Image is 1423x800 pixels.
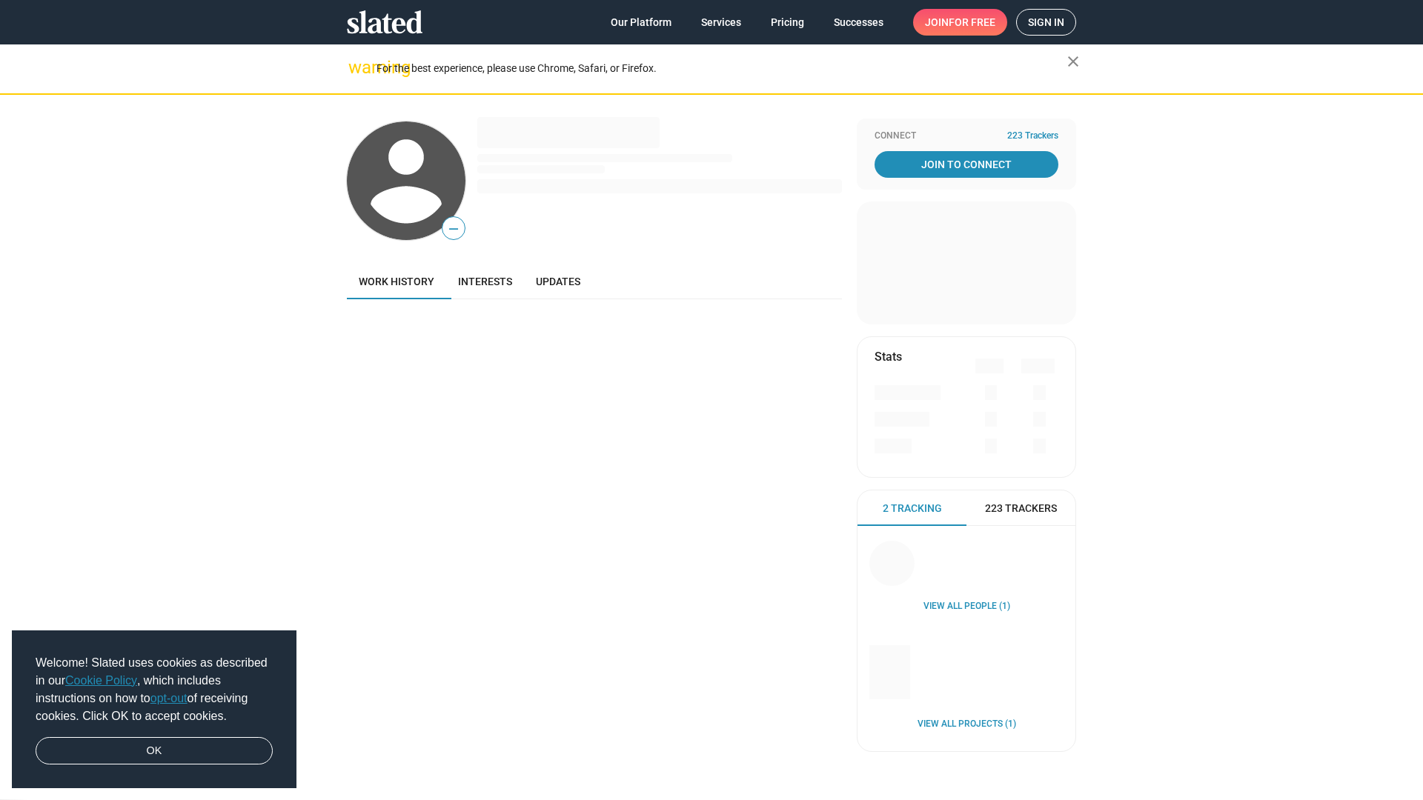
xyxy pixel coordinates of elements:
span: for free [949,9,995,36]
span: Sign in [1028,10,1064,35]
div: For the best experience, please use Chrome, Safari, or Firefox. [377,59,1067,79]
a: Successes [822,9,895,36]
span: 2 Tracking [883,501,942,516]
a: opt-out [150,692,188,704]
span: 223 Trackers [985,501,1057,516]
a: Sign in [1016,9,1076,36]
a: Interests [446,264,524,299]
span: Pricing [771,9,804,36]
a: Updates [524,264,592,299]
a: Cookie Policy [65,674,137,687]
span: Our Platform [611,9,671,36]
span: Work history [359,276,434,287]
span: Interests [458,276,512,287]
div: Connect [875,130,1058,142]
mat-icon: close [1064,53,1082,70]
a: Our Platform [599,9,683,36]
span: 223 Trackers [1007,130,1058,142]
a: dismiss cookie message [36,737,273,765]
mat-card-title: Stats [875,349,902,364]
a: View all Projects (1) [918,719,1016,730]
span: Services [701,9,741,36]
span: Join [925,9,995,36]
a: Pricing [759,9,816,36]
span: Updates [536,276,580,287]
span: Join To Connect [878,151,1055,178]
a: Joinfor free [913,9,1007,36]
span: Successes [834,9,883,36]
div: cookieconsent [12,630,296,789]
a: Join To Connect [875,151,1058,178]
a: Work history [347,264,446,299]
span: Welcome! Slated uses cookies as described in our , which includes instructions on how to of recei... [36,654,273,725]
mat-icon: warning [348,59,366,76]
a: View all People (1) [923,601,1010,613]
span: — [442,219,465,239]
a: Services [689,9,753,36]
